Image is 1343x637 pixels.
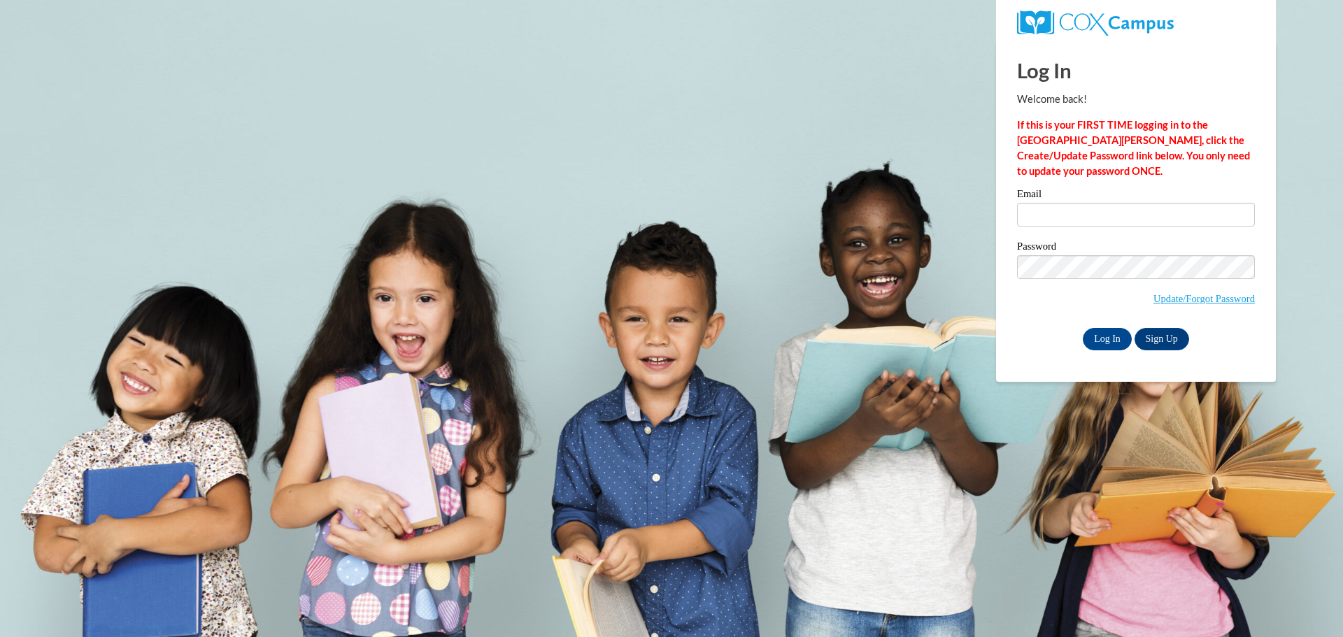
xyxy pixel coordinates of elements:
p: Welcome back! [1017,92,1255,107]
a: COX Campus [1017,10,1255,36]
a: Sign Up [1135,328,1189,350]
img: COX Campus [1017,10,1174,36]
label: Password [1017,241,1255,255]
input: Log In [1083,328,1132,350]
label: Email [1017,189,1255,203]
a: Update/Forgot Password [1153,293,1255,304]
strong: If this is your FIRST TIME logging in to the [GEOGRAPHIC_DATA][PERSON_NAME], click the Create/Upd... [1017,119,1250,177]
h1: Log In [1017,56,1255,85]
